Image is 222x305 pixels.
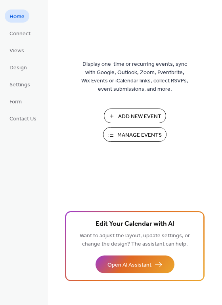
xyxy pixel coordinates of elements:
span: Open AI Assistant [107,261,151,269]
button: Add New Event [104,109,166,123]
a: Form [5,95,27,108]
span: Views [10,47,24,55]
span: Edit Your Calendar with AI [96,219,174,230]
span: Add New Event [118,112,161,121]
a: Design [5,61,32,74]
span: Design [10,64,27,72]
a: Settings [5,78,35,91]
span: Settings [10,81,30,89]
button: Manage Events [103,127,166,142]
a: Home [5,10,29,23]
span: Want to adjust the layout, update settings, or change the design? The assistant can help. [80,231,190,250]
a: Contact Us [5,112,41,125]
span: Manage Events [117,131,162,139]
span: Connect [10,30,31,38]
span: Display one-time or recurring events, sync with Google, Outlook, Zoom, Eventbrite, Wix Events or ... [81,60,188,93]
a: Connect [5,27,35,40]
span: Form [10,98,22,106]
button: Open AI Assistant [96,255,174,273]
span: Home [10,13,25,21]
a: Views [5,44,29,57]
span: Contact Us [10,115,36,123]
